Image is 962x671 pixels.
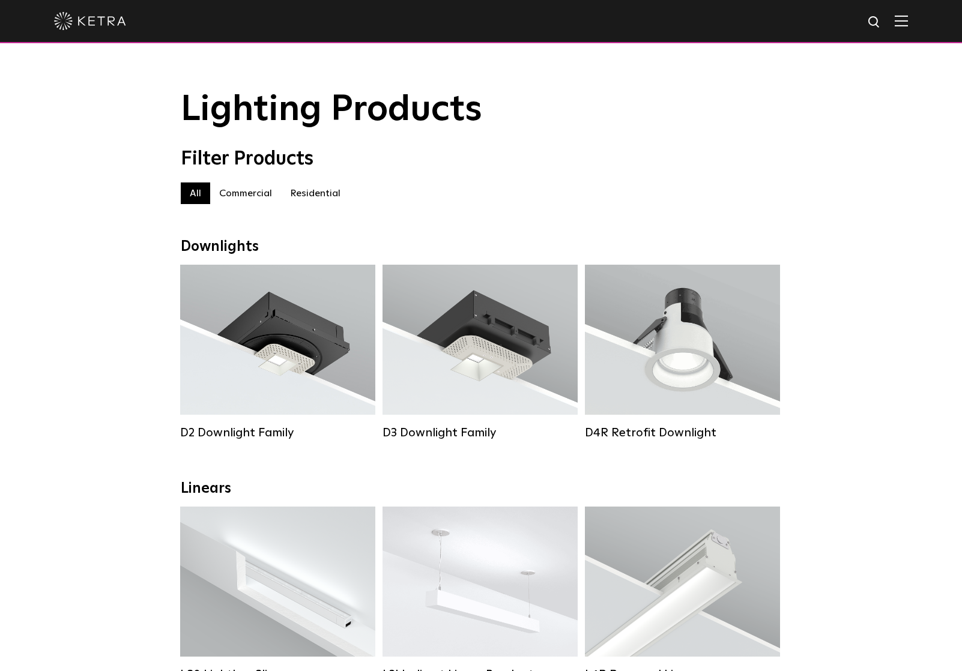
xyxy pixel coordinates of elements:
[585,265,780,440] a: D4R Retrofit Downlight Lumen Output:800Colors:White / BlackBeam Angles:15° / 25° / 40° / 60°Watta...
[585,426,780,440] div: D4R Retrofit Downlight
[180,426,375,440] div: D2 Downlight Family
[383,265,578,440] a: D3 Downlight Family Lumen Output:700 / 900 / 1100Colors:White / Black / Silver / Bronze / Paintab...
[181,238,781,256] div: Downlights
[181,182,210,204] label: All
[867,15,882,30] img: search icon
[210,182,281,204] label: Commercial
[181,92,482,128] span: Lighting Products
[383,426,578,440] div: D3 Downlight Family
[181,480,781,498] div: Linears
[181,148,781,170] div: Filter Products
[180,265,375,440] a: D2 Downlight Family Lumen Output:1200Colors:White / Black / Gloss Black / Silver / Bronze / Silve...
[54,12,126,30] img: ketra-logo-2019-white
[895,15,908,26] img: Hamburger%20Nav.svg
[281,182,349,204] label: Residential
